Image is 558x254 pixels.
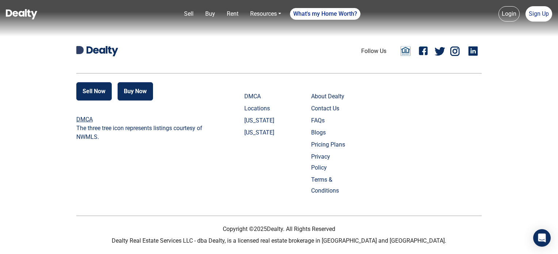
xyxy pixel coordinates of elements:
[435,44,445,58] a: Twitter
[247,7,284,21] a: Resources
[202,7,218,21] a: Buy
[118,82,153,101] button: Buy Now
[361,47,386,56] li: Follow Us
[416,44,431,58] a: Facebook
[533,229,551,247] div: Open Intercom Messenger
[449,44,463,58] a: Instagram
[311,174,347,196] a: Terms & Conditions
[311,103,347,114] a: Contact Us
[76,116,93,123] a: DMCA
[244,103,280,114] a: Locations
[76,124,206,141] p: The three tree icon represents listings courtesy of NWMLS.
[76,82,112,101] button: Sell Now
[525,6,552,22] a: Sign Up
[311,151,347,173] a: Privacy Policy
[224,7,241,21] a: Rent
[244,127,280,138] a: [US_STATE]
[76,236,482,245] p: Dealty Real Estate Services LLC - dba Dealty, is a licensed real estate brokerage in [GEOGRAPHIC_...
[290,8,360,20] a: What's my Home Worth?
[76,46,84,54] img: Dealty D
[311,127,347,138] a: Blogs
[311,139,347,150] a: Pricing Plans
[311,115,347,126] a: FAQs
[6,9,37,19] img: Dealty - Buy, Sell & Rent Homes
[398,46,413,57] a: Email
[181,7,196,21] a: Sell
[467,44,482,58] a: Linkedin
[244,115,280,126] a: [US_STATE]
[311,91,347,102] a: About Dealty
[76,225,482,234] p: Copyright © 2025 Dealty. All Rights Reserved
[87,46,118,56] img: Dealty
[498,6,520,22] a: Login
[244,91,280,102] a: DMCA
